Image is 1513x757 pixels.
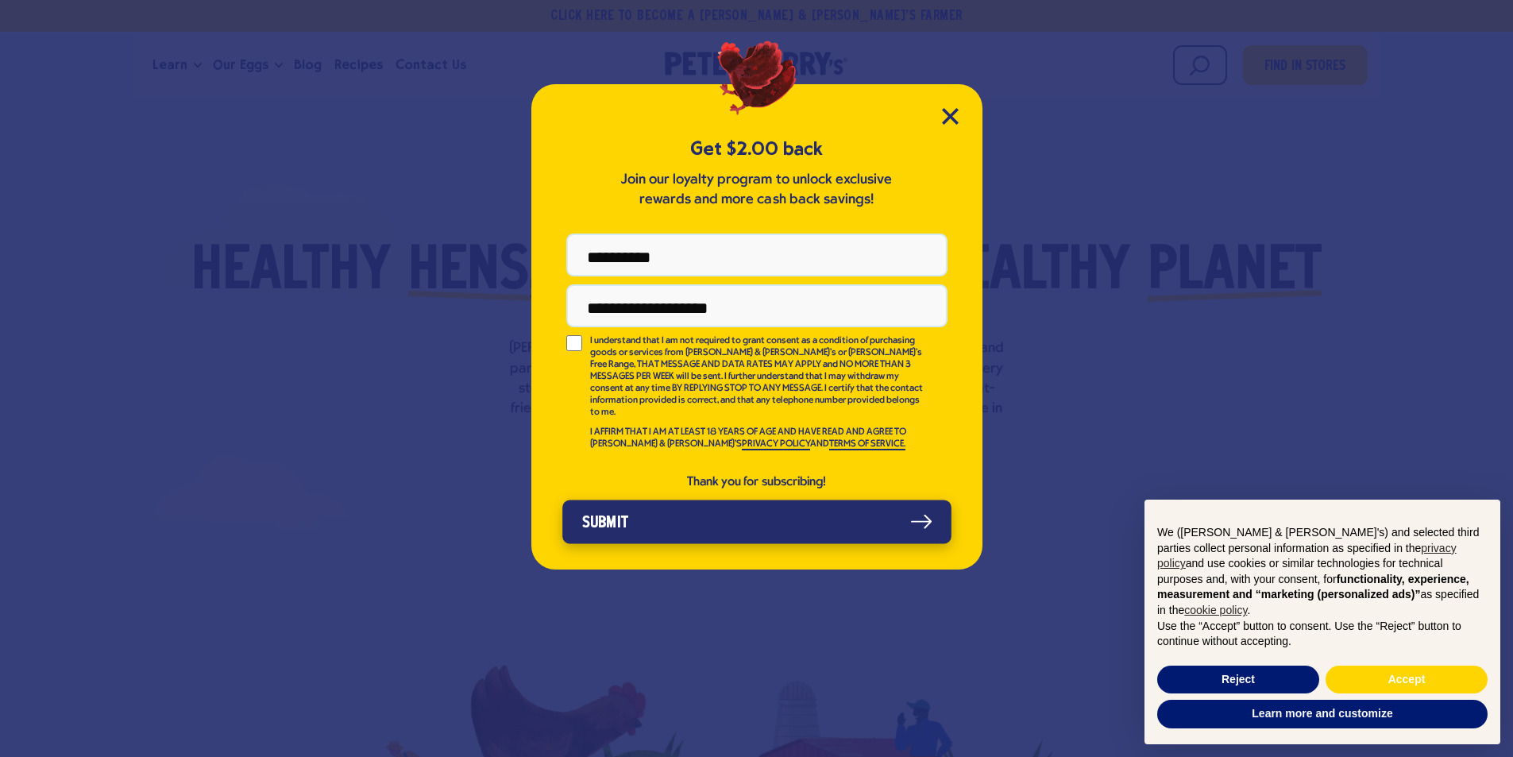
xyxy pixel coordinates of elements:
[742,439,810,450] a: PRIVACY POLICY
[1157,700,1488,728] button: Learn more and customize
[1184,604,1247,616] a: cookie policy
[618,170,896,210] p: Join our loyalty program to unlock exclusive rewards and more cash back savings!
[566,335,582,351] input: I understand that I am not required to grant consent as a condition of purchasing goods or servic...
[1157,619,1488,650] p: Use the “Accept” button to consent. Use the “Reject” button to continue without accepting.
[1326,666,1488,694] button: Accept
[1157,666,1319,694] button: Reject
[566,474,948,490] div: Thank you for subscribing!
[829,439,905,450] a: TERMS OF SERVICE.
[566,136,948,162] h5: Get $2.00 back
[1157,525,1488,619] p: We ([PERSON_NAME] & [PERSON_NAME]'s) and selected third parties collect personal information as s...
[942,108,959,125] button: Close Modal
[562,500,951,543] button: Submit
[590,335,925,419] p: I understand that I am not required to grant consent as a condition of purchasing goods or servic...
[590,427,925,450] p: I AFFIRM THAT I AM AT LEAST 18 YEARS OF AGE AND HAVE READ AND AGREE TO [PERSON_NAME] & [PERSON_NA...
